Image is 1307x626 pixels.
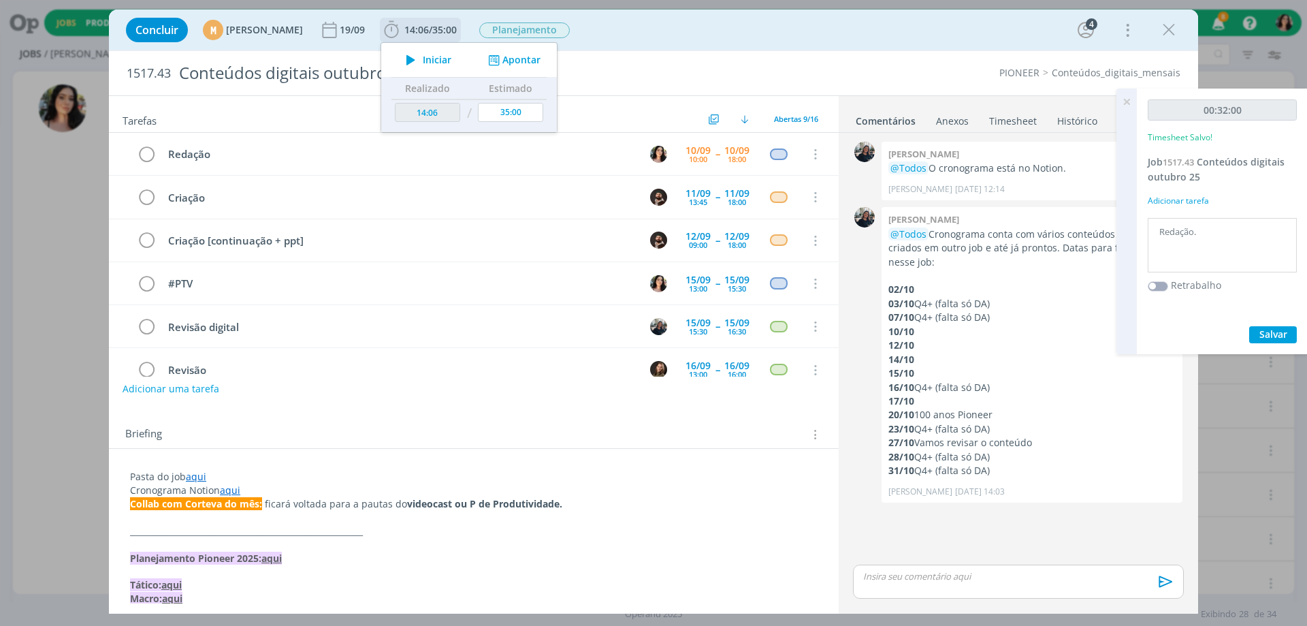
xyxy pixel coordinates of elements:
[685,361,711,371] div: 16/09
[1086,18,1097,30] div: 4
[888,381,914,394] strong: 16/10
[174,57,736,90] div: Conteúdos digitais outubro 25
[1148,155,1285,183] span: Conteúdos digitais outubro 25
[888,450,914,463] strong: 28/10
[685,189,711,198] div: 11/09
[955,486,1005,498] span: [DATE] 14:03
[685,146,711,155] div: 10/09
[648,360,668,380] button: J
[650,146,667,163] img: T
[689,371,707,378] div: 13:00
[728,155,746,163] div: 18:00
[1075,19,1097,41] button: 4
[888,422,1176,436] p: Q4+ (falta só DA)
[381,42,558,133] ul: 14:06/35:00
[689,241,707,249] div: 09:00
[1056,108,1098,128] a: Histórico
[888,297,914,310] strong: 03/10
[648,187,668,207] button: D
[724,146,749,155] div: 10/09
[888,422,914,435] strong: 23/10
[162,275,637,292] div: #PTV
[724,318,749,328] div: 15/09
[474,78,547,99] th: Estimado
[123,111,157,127] span: Tarefas
[888,450,1176,464] p: Q4+ (falta só DA)
[650,232,667,249] img: D
[1148,155,1285,183] a: Job1517.43Conteúdos digitais outubro 25
[728,371,746,378] div: 16:00
[685,318,711,328] div: 15/09
[125,426,162,443] span: Briefing
[130,525,818,538] p: _________________________________________________________
[130,470,818,484] p: Pasta do job
[888,366,914,379] strong: 15/10
[689,198,707,206] div: 13:45
[485,53,541,67] button: Apontar
[715,322,720,331] span: --
[685,232,711,241] div: 12/09
[423,55,451,65] span: Iniciar
[1171,278,1221,292] label: Retrabalho
[648,273,668,294] button: T
[689,328,707,335] div: 15:30
[689,155,707,163] div: 10:00
[220,484,240,497] a: aqui
[130,497,262,510] strong: Collab com Corteva do mês:
[650,275,667,292] img: T
[728,328,746,335] div: 16:30
[432,23,457,36] span: 35:00
[854,142,875,162] img: M
[650,361,667,378] img: J
[130,592,162,605] strong: Macro:
[381,19,460,41] button: 14:06/35:00
[130,497,818,511] p: ficará voltada para a pautas do
[988,108,1037,128] a: Timesheet
[888,213,959,225] b: [PERSON_NAME]
[715,192,720,202] span: --
[888,148,959,160] b: [PERSON_NAME]
[648,230,668,251] button: D
[936,114,969,128] div: Anexos
[161,578,182,591] strong: aqui
[130,484,818,497] p: Cronograma Notion
[162,592,182,605] a: aqui
[888,436,914,449] strong: 27/10
[888,486,952,498] p: [PERSON_NAME]
[888,311,1176,324] p: Q4+ (falta só DA)
[1249,326,1297,343] button: Salvar
[127,66,171,81] span: 1517.43
[1148,195,1297,207] div: Adicionar tarefa
[162,362,637,379] div: Revisão
[479,22,570,38] span: Planejamento
[135,25,178,35] span: Concluir
[888,464,1176,478] p: Q4+ (falta só DA)
[890,228,926,240] span: @Todos
[407,497,562,510] strong: videocast ou P de Produtividade.
[888,161,1176,175] p: O cronograma está no Notion.
[122,377,220,401] button: Adicionar uma tarefa
[855,108,916,128] a: Comentários
[648,316,668,337] button: M
[464,99,475,127] td: /
[650,318,667,335] img: M
[391,78,464,99] th: Realizado
[715,236,720,245] span: --
[162,189,637,206] div: Criação
[1052,66,1180,79] a: Conteúdos_digitais_mensais
[226,25,303,35] span: [PERSON_NAME]
[429,23,432,36] span: /
[126,18,188,42] button: Concluir
[888,283,914,296] strong: 02/10
[728,285,746,292] div: 15:30
[888,339,914,351] strong: 12/10
[888,408,1176,422] p: 100 anos Pioneer
[685,275,711,285] div: 15/09
[186,470,206,483] a: aqui
[715,149,720,159] span: --
[650,189,667,206] img: D
[1148,131,1212,144] p: Timesheet Salvo!
[724,232,749,241] div: 12/09
[340,25,368,35] div: 19/09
